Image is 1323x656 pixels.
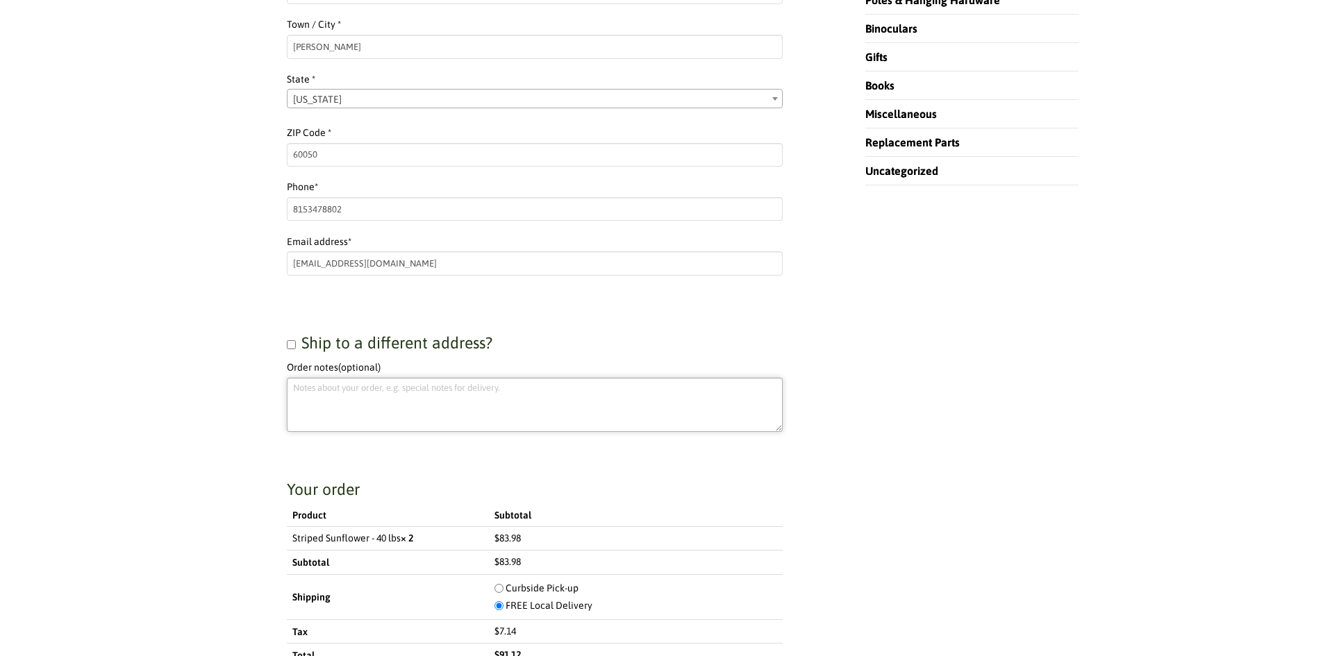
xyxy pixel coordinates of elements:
[494,532,499,544] span: $
[865,108,937,120] a: Miscellaneous
[287,340,296,349] input: Ship to a different address?
[301,334,492,352] span: Ship to a different address?
[494,625,499,637] span: $
[287,360,783,376] label: Order notes
[287,575,489,620] th: Shipping
[494,625,516,637] span: 7.14
[865,79,895,92] a: Books
[401,532,413,544] strong: × 2
[865,51,888,63] a: Gifts
[338,362,381,373] span: (optional)
[287,619,489,644] th: Tax
[287,526,489,550] td: Striped Sunflower - 40 lbs
[287,72,783,88] label: State
[288,90,782,109] span: Illinois
[494,532,521,544] bdi: 83.98
[865,22,917,35] a: Binoculars
[488,504,783,527] th: Subtotal
[506,580,579,597] label: Curbside Pick-up
[287,179,783,196] label: Phone
[506,598,592,614] label: FREE Local Delivery
[287,125,783,142] label: ZIP Code
[865,165,938,177] a: Uncategorized
[494,556,499,567] span: $
[494,556,521,567] bdi: 83.98
[865,136,960,149] a: Replacement Parts
[287,234,783,251] label: Email address
[287,480,783,501] h3: Your order
[287,89,783,108] span: State
[287,504,489,527] th: Product
[287,550,489,575] th: Subtotal
[287,17,783,33] label: Town / City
